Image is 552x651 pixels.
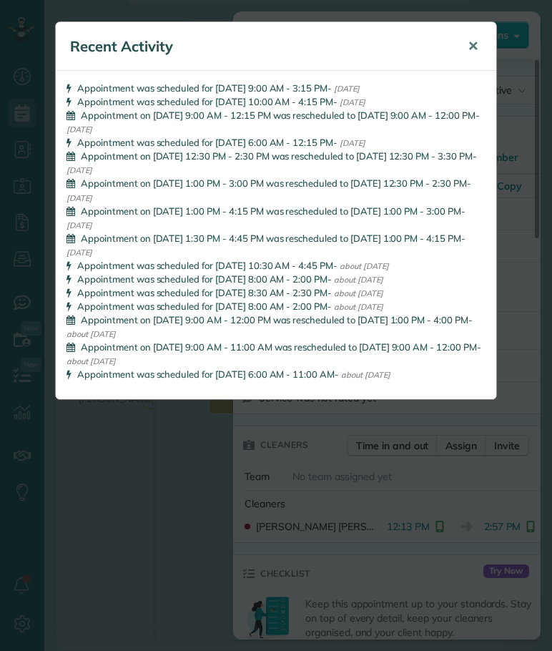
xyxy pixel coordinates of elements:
[66,300,486,313] li: -
[66,248,92,258] small: [DATE]
[334,84,360,94] small: [DATE]
[66,368,486,381] li: -
[77,96,333,107] span: Appointment was scheduled for [DATE] 10:00 AM - 4:15 PM
[66,124,92,134] small: [DATE]
[334,302,383,312] small: about [DATE]
[81,341,477,353] span: Appointment on [DATE] 9:00 AM - 11:00 AM was rescheduled to [DATE] 9:00 AM - 12:00 PM
[70,36,448,57] h5: Recent Activity
[340,138,365,148] small: [DATE]
[66,205,486,232] li: -
[66,109,486,136] li: -
[334,288,383,298] small: about [DATE]
[66,329,116,339] small: about [DATE]
[66,193,92,203] small: [DATE]
[66,95,486,109] li: -
[77,368,335,380] span: Appointment was scheduled for [DATE] 6:00 AM - 11:00 AM
[66,136,486,150] li: -
[66,286,486,300] li: -
[66,220,92,230] small: [DATE]
[81,205,461,217] span: Appointment on [DATE] 1:00 PM - 4:15 PM was rescheduled to [DATE] 1:00 PM - 3:00 PM
[66,313,486,341] li: -
[81,109,475,121] span: Appointment on [DATE] 9:00 AM - 12:15 PM was rescheduled to [DATE] 9:00 AM - 12:00 PM
[340,97,365,107] small: [DATE]
[77,300,327,312] span: Appointment was scheduled for [DATE] 8:00 AM - 2:00 PM
[341,370,390,380] small: about [DATE]
[66,259,486,273] li: -
[468,38,478,54] span: ✕
[77,137,333,148] span: Appointment was scheduled for [DATE] 6:00 AM - 12:15 PM
[66,177,486,204] li: -
[81,232,461,244] span: Appointment on [DATE] 1:30 PM - 4:45 PM was rescheduled to [DATE] 1:00 PM - 4:15 PM
[77,82,327,94] span: Appointment was scheduled for [DATE] 9:00 AM - 3:15 PM
[66,356,116,366] small: about [DATE]
[340,261,389,271] small: about [DATE]
[81,314,468,325] span: Appointment on [DATE] 9:00 AM - 12:00 PM was rescheduled to [DATE] 1:00 PM - 4:00 PM
[77,260,333,271] span: Appointment was scheduled for [DATE] 10:30 AM - 4:45 PM
[77,273,327,285] span: Appointment was scheduled for [DATE] 8:00 AM - 2:00 PM
[66,82,486,95] li: -
[66,150,486,177] li: -
[81,150,473,162] span: Appointment on [DATE] 12:30 PM - 2:30 PM was rescheduled to [DATE] 12:30 PM - 3:30 PM
[66,341,486,368] li: -
[81,177,467,189] span: Appointment on [DATE] 1:00 PM - 3:00 PM was rescheduled to [DATE] 12:30 PM - 2:30 PM
[66,232,486,259] li: -
[77,287,327,298] span: Appointment was scheduled for [DATE] 8:30 AM - 2:30 PM
[334,275,383,285] small: about [DATE]
[66,273,486,286] li: -
[66,165,92,175] small: [DATE]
